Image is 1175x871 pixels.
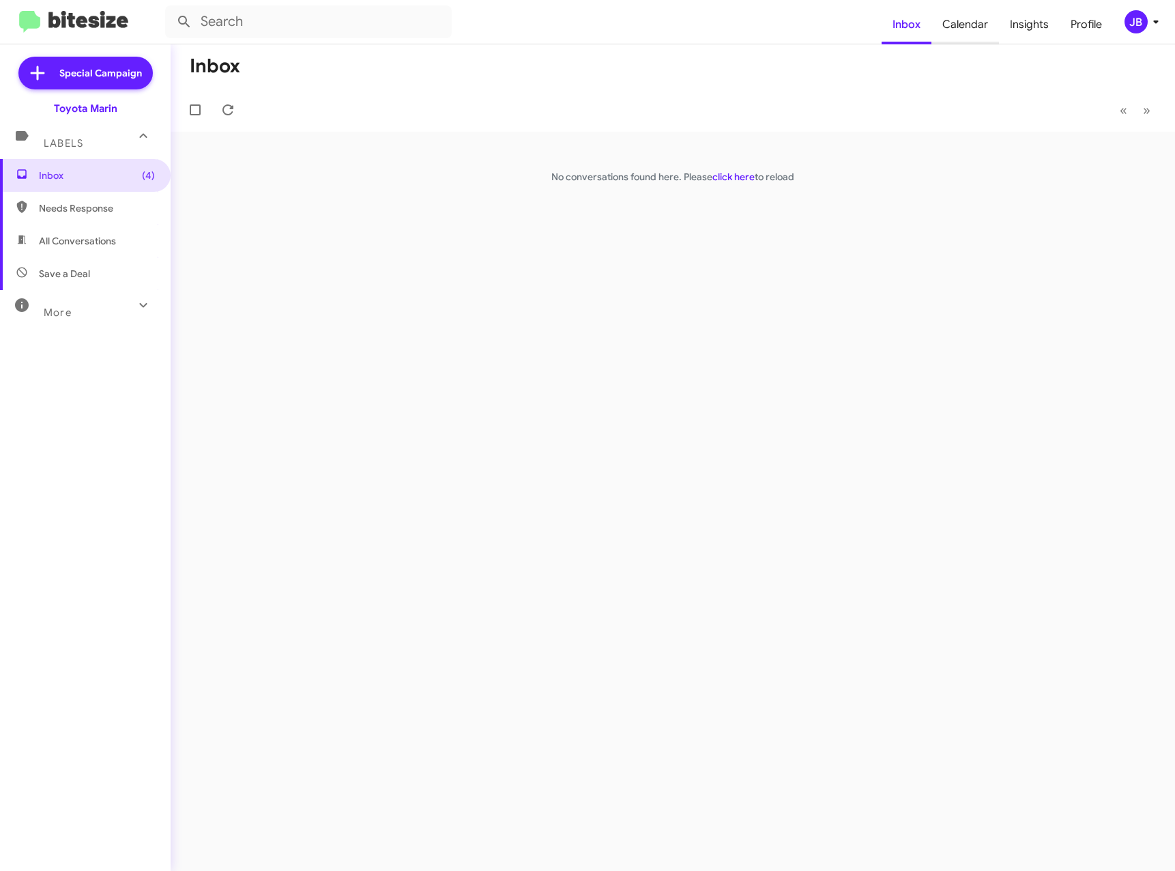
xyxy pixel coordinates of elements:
a: Calendar [931,5,999,44]
button: JB [1113,10,1160,33]
a: Special Campaign [18,57,153,89]
div: JB [1125,10,1148,33]
span: Inbox [39,169,155,182]
button: Previous [1112,96,1135,124]
a: Insights [999,5,1060,44]
span: More [44,306,72,319]
span: Labels [44,137,83,149]
span: All Conversations [39,234,116,248]
a: click here [712,171,755,183]
a: Inbox [882,5,931,44]
span: « [1120,102,1127,119]
span: » [1143,102,1150,119]
button: Next [1135,96,1159,124]
span: Needs Response [39,201,155,215]
a: Profile [1060,5,1113,44]
span: Save a Deal [39,267,90,281]
input: Search [165,5,452,38]
div: Toyota Marin [54,102,117,115]
span: (4) [142,169,155,182]
p: No conversations found here. Please to reload [171,170,1175,184]
h1: Inbox [190,55,240,77]
span: Special Campaign [59,66,142,80]
nav: Page navigation example [1112,96,1159,124]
